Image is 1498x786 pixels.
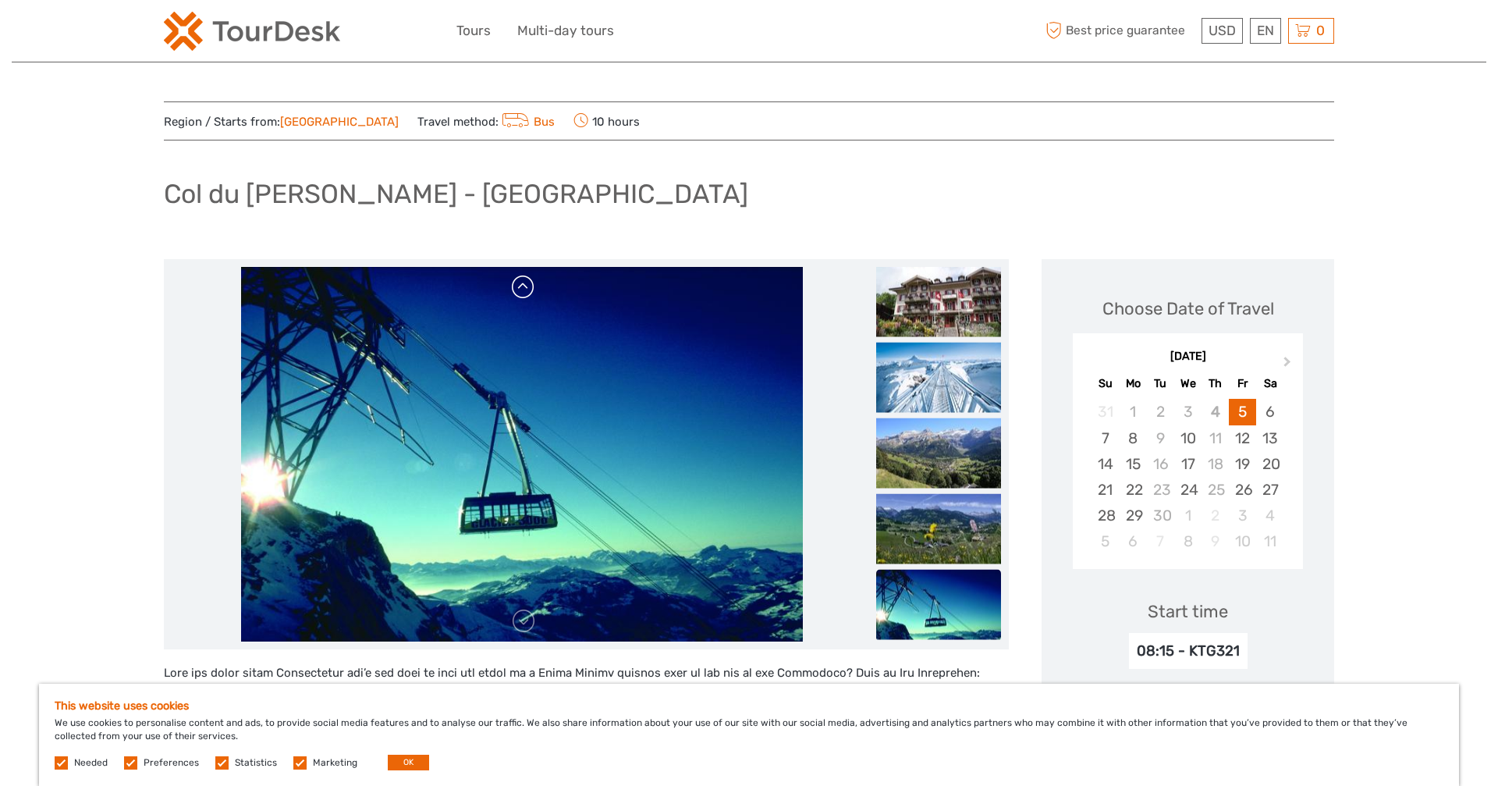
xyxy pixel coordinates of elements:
[1147,425,1174,451] div: Not available Tuesday, September 9th, 2025
[1092,399,1119,425] div: Not available Sunday, August 31st, 2025
[1174,503,1202,528] div: Choose Wednesday, October 1st, 2025
[1147,503,1174,528] div: Not available Tuesday, September 30th, 2025
[1092,528,1119,554] div: Choose Sunday, October 5th, 2025
[1120,399,1147,425] div: Not available Monday, September 1st, 2025
[1147,477,1174,503] div: Not available Tuesday, September 23rd, 2025
[876,494,1001,564] img: 140bb7d982ee407b96769728be4b4944_slider_thumbnail.jpg
[1120,477,1147,503] div: Choose Monday, September 22nd, 2025
[1174,373,1202,394] div: We
[1174,399,1202,425] div: Not available Wednesday, September 3rd, 2025
[1092,425,1119,451] div: Choose Sunday, September 7th, 2025
[1256,425,1283,451] div: Choose Saturday, September 13th, 2025
[1174,451,1202,477] div: Choose Wednesday, September 17th, 2025
[456,20,491,42] a: Tours
[1229,373,1256,394] div: Fr
[1174,528,1202,554] div: Choose Wednesday, October 8th, 2025
[144,756,199,770] label: Preferences
[1229,399,1256,425] div: Choose Friday, September 5th, 2025
[164,12,340,51] img: 2254-3441b4b5-4e5f-4d00-b396-31f1d84a6ebf_logo_small.png
[1202,399,1229,425] div: Not available Thursday, September 4th, 2025
[517,20,614,42] a: Multi-day tours
[1229,503,1256,528] div: Choose Friday, October 3rd, 2025
[1174,477,1202,503] div: Choose Wednesday, September 24th, 2025
[1148,599,1228,624] div: Start time
[55,699,1443,713] h5: This website uses cookies
[1202,451,1229,477] div: Not available Thursday, September 18th, 2025
[1092,451,1119,477] div: Choose Sunday, September 14th, 2025
[179,24,198,43] button: Open LiveChat chat widget
[573,110,640,132] span: 10 hours
[1202,503,1229,528] div: Not available Thursday, October 2nd, 2025
[280,115,399,129] a: [GEOGRAPHIC_DATA]
[1073,349,1303,365] div: [DATE]
[1314,23,1327,38] span: 0
[876,267,1001,337] img: e2e4858438e14ae99ce0492724a972a4_slider_thumbnail.jpg
[235,756,277,770] label: Statistics
[876,343,1001,413] img: a84c62c4b6114635bc2a7d57a7e47aa0_slider_thumbnail.jpg
[1120,451,1147,477] div: Choose Monday, September 15th, 2025
[1092,477,1119,503] div: Choose Sunday, September 21st, 2025
[1229,451,1256,477] div: Choose Friday, September 19th, 2025
[241,267,803,642] img: 6930930c4f244147b66e4cf4ca689266_main_slider.jpg
[1120,425,1147,451] div: Choose Monday, September 8th, 2025
[22,27,176,40] p: We're away right now. Please check back later!
[1256,399,1283,425] div: Choose Saturday, September 6th, 2025
[417,110,555,132] span: Travel method:
[1229,528,1256,554] div: Choose Friday, October 10th, 2025
[1120,503,1147,528] div: Choose Monday, September 29th, 2025
[1077,399,1297,554] div: month 2025-09
[1202,425,1229,451] div: Not available Thursday, September 11th, 2025
[499,115,555,129] a: Bus
[1147,373,1174,394] div: Tu
[1174,425,1202,451] div: Choose Wednesday, September 10th, 2025
[1092,373,1119,394] div: Su
[1202,373,1229,394] div: Th
[1256,503,1283,528] div: Choose Saturday, October 4th, 2025
[74,756,108,770] label: Needed
[164,178,748,210] h1: Col du [PERSON_NAME] - [GEOGRAPHIC_DATA]
[1256,373,1283,394] div: Sa
[1102,297,1274,321] div: Choose Date of Travel
[39,684,1459,786] div: We use cookies to personalise content and ads, to provide social media features and to analyse ou...
[1202,477,1229,503] div: Not available Thursday, September 25th, 2025
[1120,373,1147,394] div: Mo
[1276,353,1301,378] button: Next Month
[1147,528,1174,554] div: Not available Tuesday, October 7th, 2025
[1042,18,1198,44] span: Best price guarantee
[1256,528,1283,554] div: Choose Saturday, October 11th, 2025
[1229,425,1256,451] div: Choose Friday, September 12th, 2025
[1256,477,1283,503] div: Choose Saturday, September 27th, 2025
[876,418,1001,489] img: bb0eea1cf5f64ed992fd8580eaf903b6_slider_thumbnail.jpg
[1147,399,1174,425] div: Not available Tuesday, September 2nd, 2025
[1092,503,1119,528] div: Choose Sunday, September 28th, 2025
[876,570,1001,640] img: 6930930c4f244147b66e4cf4ca689266_slider_thumbnail.jpg
[1256,451,1283,477] div: Choose Saturday, September 20th, 2025
[1229,477,1256,503] div: Choose Friday, September 26th, 2025
[388,755,429,770] button: OK
[1147,451,1174,477] div: Not available Tuesday, September 16th, 2025
[313,756,357,770] label: Marketing
[1120,528,1147,554] div: Choose Monday, October 6th, 2025
[1209,23,1236,38] span: USD
[1129,633,1248,669] div: 08:15 - KTG321
[1250,18,1281,44] div: EN
[1202,528,1229,554] div: Not available Thursday, October 9th, 2025
[164,114,399,130] span: Region / Starts from:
